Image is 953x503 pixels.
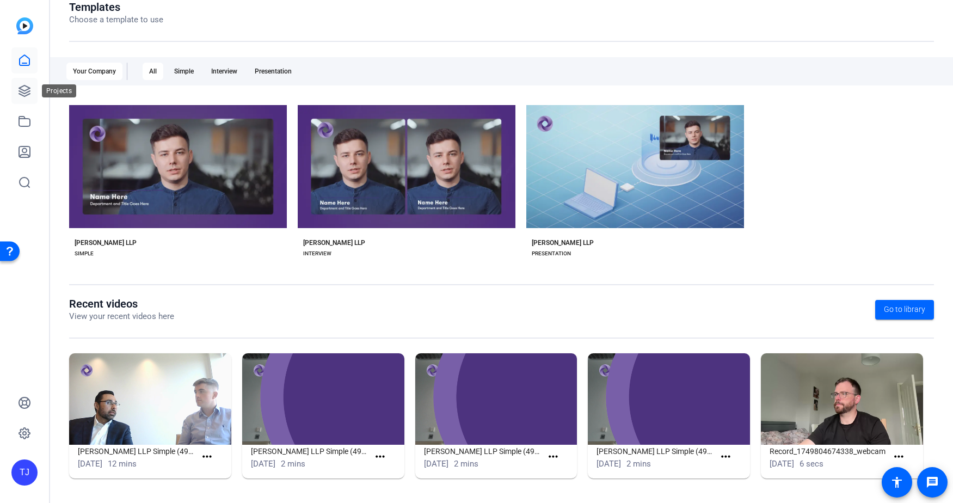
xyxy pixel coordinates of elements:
img: Record_1749804674338_webcam [761,353,923,445]
h1: Recent videos [69,297,174,310]
span: 2 mins [626,459,651,469]
span: [DATE] [597,459,621,469]
span: 2 mins [454,459,478,469]
img: Grant Thornton LLP Simple (49007) [588,353,750,445]
div: [PERSON_NAME] LLP [532,238,594,247]
div: SIMPLE [75,249,94,258]
div: TJ [11,459,38,486]
mat-icon: accessibility [890,476,903,489]
span: [DATE] [770,459,794,469]
div: Presentation [248,63,298,80]
mat-icon: more_horiz [719,450,733,464]
mat-icon: more_horiz [546,450,560,464]
span: 2 mins [281,459,305,469]
h1: Record_1749804674338_webcam [770,445,888,458]
h1: [PERSON_NAME] LLP Simple (49006) [424,445,542,458]
h1: [PERSON_NAME] LLP Simple (49007) [597,445,715,458]
mat-icon: message [926,476,939,489]
h1: [PERSON_NAME] LLP Simple (49064) [78,445,196,458]
img: Grant Thornton LLP Simple (49006) [415,353,577,445]
h1: Templates [69,1,163,14]
div: Your Company [66,63,122,80]
span: [DATE] [78,459,102,469]
span: 6 secs [800,459,823,469]
mat-icon: more_horiz [892,450,906,464]
div: Projects [42,84,76,97]
p: View your recent videos here [69,310,174,323]
span: Go to library [884,304,925,315]
div: [PERSON_NAME] LLP [303,238,365,247]
img: blue-gradient.svg [16,17,33,34]
img: Grant Thornton LLP Simple (49007) - Copy [242,353,404,445]
div: Interview [205,63,244,80]
div: [PERSON_NAME] LLP [75,238,137,247]
div: PRESENTATION [532,249,571,258]
p: Choose a template to use [69,14,163,26]
mat-icon: more_horiz [200,450,214,464]
span: 12 mins [108,459,137,469]
span: [DATE] [251,459,275,469]
div: All [143,63,163,80]
div: INTERVIEW [303,249,331,258]
div: Simple [168,63,200,80]
a: Go to library [875,300,934,320]
span: [DATE] [424,459,448,469]
img: Grant Thornton LLP Simple (49064) [69,353,231,445]
h1: [PERSON_NAME] LLP Simple (49007) - Copy [251,445,369,458]
mat-icon: more_horiz [373,450,387,464]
